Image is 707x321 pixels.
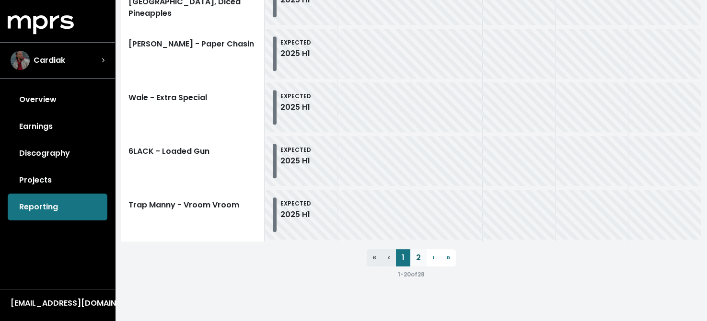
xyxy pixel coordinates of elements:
a: Trap Manny - Vroom Vroom [121,188,265,241]
a: Wale - Extra Special [121,80,265,134]
small: EXPECTED [280,92,311,100]
span: » [446,252,450,263]
button: [EMAIL_ADDRESS][DOMAIN_NAME] [8,297,107,310]
span: › [432,252,435,263]
a: 2 [410,249,427,266]
a: Projects [8,167,107,194]
div: 2025 H1 [280,102,311,113]
span: Cardiak [34,55,65,66]
div: 2025 H1 [280,155,311,167]
div: [EMAIL_ADDRESS][DOMAIN_NAME] [11,298,104,309]
small: 1 - 20 of 28 [398,270,425,278]
a: Overview [8,86,107,113]
a: [PERSON_NAME] - Paper Chasin [121,27,265,80]
a: 6LACK - Loaded Gun [121,134,265,188]
img: The selected account / producer [11,51,30,70]
a: Earnings [8,113,107,140]
div: 2025 H1 [280,48,311,59]
a: mprs logo [8,19,74,30]
a: 1 [396,249,410,266]
small: EXPECTED [280,199,311,207]
div: 2025 H1 [280,209,311,220]
small: EXPECTED [280,38,311,46]
a: Discography [8,140,107,167]
small: EXPECTED [280,146,311,154]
